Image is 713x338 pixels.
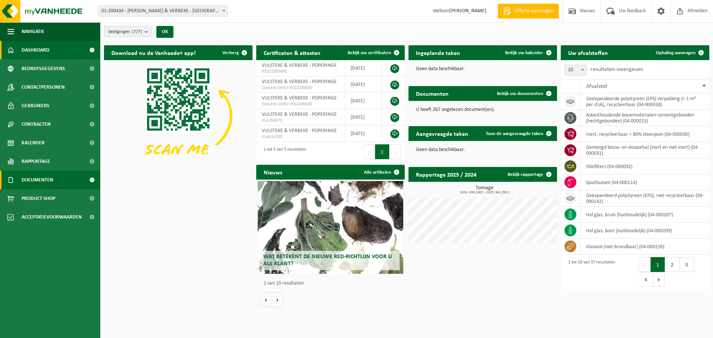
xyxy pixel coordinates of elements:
h2: Rapportage 2025 / 2024 [408,167,484,181]
h2: Ingeplande taken [408,45,468,60]
span: VULSTEKE & VERBEKE - POPERINGE [262,128,337,134]
td: geëxpandeerd polystyreen (EPS), niet recycleerbaar (04-000142) [580,190,709,207]
h2: Documenten [408,86,456,101]
span: Rapportage [22,152,50,171]
span: Kalender [22,134,45,152]
span: VULSTEKE & VERBEKE - POPERINGE [262,79,337,85]
td: spuitbussen (04-000114) [580,174,709,190]
button: 4 [639,272,653,287]
td: asbesthoudende bouwmaterialen cementgebonden (hechtgebonden) (04-000023) [580,110,709,126]
span: VULSTEKE & VERBEKE - POPERINGE [262,112,337,117]
button: Vestigingen(7/7) [104,26,152,37]
span: 10 [565,65,586,75]
td: hol glas, bruin (huishoudelijk) (04-000207) [580,207,709,223]
span: 2024: 659,160 t - 2025: 941,391 t [412,191,557,194]
h2: Nieuws [256,165,290,179]
p: U heeft 267 ongelezen document(en). [416,107,550,112]
span: Gebruikers [22,96,49,115]
span: Consent-SelfD-VEG2200036 [262,101,339,107]
button: Next [390,144,401,159]
h2: Aangevraagde taken [408,126,476,141]
span: VLA614700 [262,134,339,140]
a: Offerte aanvragen [498,4,559,19]
span: Offerte aanvragen [513,7,555,15]
strong: [PERSON_NAME] [449,8,486,14]
button: Volgende [272,292,283,307]
td: gemengd bouw- en sloopafval (inert en niet inert) (04-000031) [580,142,709,158]
span: Consent-SelfD-VEG2200035 [262,85,339,91]
td: [DATE] [345,76,382,93]
span: 01-200434 - VULSTEKE & VERBEKE - POPERINGE [98,6,228,16]
a: Toon de aangevraagde taken [480,126,556,141]
label: resultaten weergeven [590,66,643,72]
span: Documenten [22,171,53,189]
p: Geen data beschikbaar. [416,147,550,152]
a: Alle artikelen [358,165,404,180]
td: hol glas, bont (huishoudelijk) (04-000209) [580,223,709,239]
td: glaswol (niet-brandbaar) (04-000226) [580,239,709,255]
a: Ophaling aanvragen [650,45,709,60]
a: Bekijk uw kalender [499,45,556,60]
span: 01-200434 - VULSTEKE & VERBEKE - POPERINGE [98,6,228,17]
a: Bekijk rapportage [502,167,556,182]
a: Bekijk uw certificaten [342,45,404,60]
p: Geen data beschikbaar. [416,66,550,72]
span: Contactpersonen [22,78,65,96]
td: geëxpandeerde polystyreen (EPS) verpakking (< 1 m² per stuk), recycleerbaar (04-000018) [580,93,709,110]
button: 1 [375,144,390,159]
td: [DATE] [345,125,382,142]
h2: Certificaten & attesten [256,45,328,60]
button: 2 [665,257,680,272]
span: Acceptatievoorwaarden [22,208,82,226]
td: [DATE] [345,60,382,76]
a: Wat betekent de nieuwe RED-richtlijn voor u als klant? [258,181,403,274]
a: Bekijk uw documenten [491,86,556,101]
span: Navigatie [22,22,45,41]
button: Previous [639,257,651,272]
button: Verberg [216,45,252,60]
p: 1 van 10 resultaten [264,281,401,286]
h2: Download nu de Vanheede+ app! [104,45,203,60]
span: Afvalstof [586,83,607,89]
span: RED25005695 [262,69,339,75]
td: [DATE] [345,93,382,109]
span: Toon de aangevraagde taken [486,131,543,136]
button: Previous [363,144,375,159]
span: Bekijk uw certificaten [348,50,391,55]
span: Product Shop [22,189,55,208]
h2: Uw afvalstoffen [561,45,615,60]
span: Wat betekent de nieuwe RED-richtlijn voor u als klant? [263,254,392,267]
span: Dashboard [22,41,49,59]
span: Contracten [22,115,51,134]
span: VLA704070 [262,118,339,124]
button: Next [653,272,665,287]
button: 3 [680,257,694,272]
img: Download de VHEPlus App [104,60,253,171]
button: 1 [651,257,665,272]
span: Bekijk uw documenten [497,91,543,96]
count: (7/7) [132,29,142,34]
span: Bekijk uw kalender [505,50,543,55]
span: 10 [564,65,587,76]
span: Ophaling aanvragen [656,50,696,55]
h3: Tonnage [412,186,557,194]
span: VULSTEKE & VERBEKE - POPERINGE [262,95,337,101]
span: Verberg [222,50,239,55]
button: OK [156,26,173,38]
div: 1 tot 5 van 5 resultaten [260,144,306,160]
span: Vestigingen [108,26,142,37]
button: Vorige [260,292,272,307]
td: [DATE] [345,109,382,125]
span: VULSTEKE & VERBEKE - POPERINGE [262,63,337,68]
td: inert, recycleerbaar < 80% steenpuin (04-000030) [580,126,709,142]
div: 1 tot 10 van 37 resultaten [564,256,615,288]
span: Bedrijfsgegevens [22,59,65,78]
td: oliefilters (04-000092) [580,158,709,174]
